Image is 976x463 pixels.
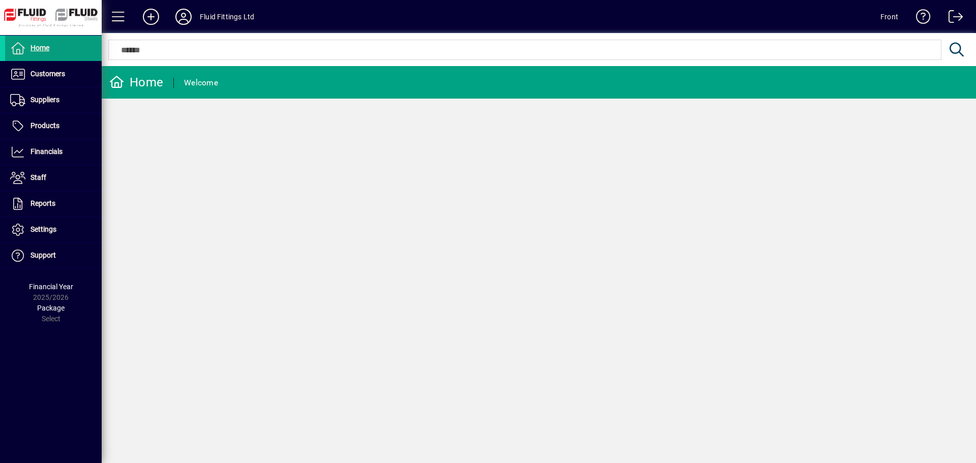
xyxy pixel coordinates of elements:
span: Package [37,304,65,312]
span: Customers [30,70,65,78]
a: Financials [5,139,102,165]
a: Support [5,243,102,268]
button: Profile [167,8,200,26]
div: Home [109,74,163,90]
a: Suppliers [5,87,102,113]
div: Fluid Fittings Ltd [200,9,254,25]
a: Logout [941,2,963,35]
span: Support [30,251,56,259]
span: Products [30,121,59,130]
a: Settings [5,217,102,242]
span: Suppliers [30,96,59,104]
div: Front [880,9,898,25]
span: Reports [30,199,55,207]
a: Products [5,113,102,139]
button: Add [135,8,167,26]
span: Settings [30,225,56,233]
a: Staff [5,165,102,191]
span: Financial Year [29,283,73,291]
span: Home [30,44,49,52]
a: Customers [5,61,102,87]
span: Staff [30,173,46,181]
div: Welcome [184,75,218,91]
a: Knowledge Base [908,2,931,35]
a: Reports [5,191,102,217]
span: Financials [30,147,63,156]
